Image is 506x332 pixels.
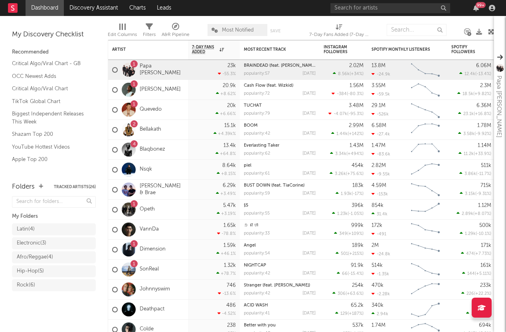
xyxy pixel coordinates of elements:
div: 15.1k [224,123,236,128]
a: Better with you [244,323,276,328]
div: 65.2k [351,303,364,308]
div: -55.3 % [218,71,236,76]
span: 3.86k [464,172,476,176]
div: 13.8M [372,63,385,68]
div: ( ) [459,151,491,156]
div: 746 [227,283,236,288]
div: Edit Columns [108,30,137,40]
span: -384 [337,92,347,96]
div: 715k [480,183,491,188]
div: Electronic ( 3 ) [17,239,46,248]
span: -17 % [353,192,362,196]
a: TUCHAT [244,103,262,108]
div: 537k [352,323,364,328]
div: [DATE] [302,151,316,156]
span: 501 [341,252,348,256]
div: 854k [372,203,383,208]
div: -24.8k [372,251,390,256]
div: ( ) [457,211,491,216]
a: Quevedo [140,106,162,113]
a: Critical Algo/Viral Chart - GB [12,59,88,68]
div: 13.4k [223,143,236,148]
div: [DATE] [302,131,316,136]
a: Everlasting Taker [244,143,279,148]
div: 3.48M [349,103,364,108]
span: +7.73 % [475,252,490,256]
svg: Chart title [407,200,443,220]
a: §5 [244,203,248,208]
div: ( ) [459,171,491,176]
div: -153k [372,191,388,197]
div: ( ) [332,91,364,96]
div: +3.19 % [217,211,236,216]
a: Apple Top 200 [12,155,88,164]
span: 226 [466,292,474,296]
div: ( ) [334,231,364,236]
div: Latin ( 4 ) [17,225,35,234]
svg: Chart title [407,120,443,140]
div: 1.74M [372,323,385,328]
div: 2.3M [480,83,491,88]
div: Everlasting Taker [244,143,316,148]
div: §5 [244,203,316,208]
div: popularity: 61 [244,171,270,176]
div: 20k [227,103,236,108]
input: Search... [387,24,447,36]
div: Recommended [12,48,96,57]
div: +6.66 % [215,111,236,116]
div: 23k [227,63,236,68]
div: popularity: 62 [244,151,270,156]
div: ( ) [458,131,491,136]
input: Search for artists [330,3,450,13]
div: 31.4k [372,211,387,217]
div: ( ) [457,91,491,96]
div: -27.4k [372,131,390,137]
span: -9.31 % [476,192,490,196]
div: 171k [481,243,491,248]
span: 3.34k [335,152,346,156]
div: 20.9k [223,83,236,88]
a: Afro/Reggae(4) [12,251,96,263]
div: -13.6 % [218,291,236,296]
a: Cash Flow (feat. Wizkid) [244,83,293,88]
div: ( ) [330,151,364,156]
div: 2.94k [372,311,388,316]
button: Tracked Artists(26) [54,185,96,189]
span: 7-Day Fans Added [192,45,217,54]
div: Cash Flow (feat. Wizkid) [244,83,316,88]
span: 129 [340,312,348,316]
div: ( ) [461,291,491,296]
span: 3.26k [335,172,346,176]
a: piel [244,163,251,168]
div: ( ) [336,251,364,256]
span: 144 [467,272,475,276]
div: Spotify Monthly Listeners [372,47,431,52]
span: +142 % [349,132,362,136]
div: ACID WASH [244,303,316,308]
span: 1.23k [337,212,348,216]
div: Most Recent Track [244,47,304,52]
span: +22.2 % [475,292,490,296]
div: ( ) [460,231,491,236]
svg: Chart title [407,220,443,240]
span: 474 [466,252,474,256]
div: +4.39k % [213,131,236,136]
div: +8.62 % [216,91,236,96]
div: Better with you [244,323,316,328]
div: 5.47k [223,203,236,208]
span: 107 [471,312,478,316]
div: [DATE] [302,211,316,216]
div: Edit Columns [108,20,137,43]
span: +9.82 % [474,92,490,96]
div: ( ) [466,311,491,316]
div: [DATE] [302,231,316,236]
div: ( ) [332,211,364,216]
div: 6.36M [476,103,491,108]
div: popularity: 33 [244,231,270,236]
div: [DATE] [302,111,316,116]
div: Angel [244,243,316,248]
a: ACID WASH [244,303,268,308]
div: ( ) [332,291,364,296]
div: 694k [479,323,491,328]
div: 8.64k [222,163,236,168]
